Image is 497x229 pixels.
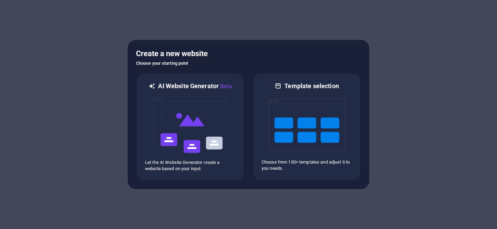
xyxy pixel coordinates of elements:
[145,159,235,172] p: Let the AI Website Generator create a website based on your input.
[152,91,228,159] img: ai
[158,82,232,91] h6: AI Website Generator
[284,82,339,90] h6: Template selection
[136,73,244,181] div: AI Website GeneratorBetaaiLet the AI Website Generator create a website based on your input.
[262,159,352,171] p: Choose from 150+ templates and adjust it to you needs.
[136,48,361,59] h5: Create a new website
[219,83,232,90] span: Beta
[253,73,361,181] div: Template selectionChoose from 150+ templates and adjust it to you needs.
[136,59,361,67] h6: Choose your starting point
